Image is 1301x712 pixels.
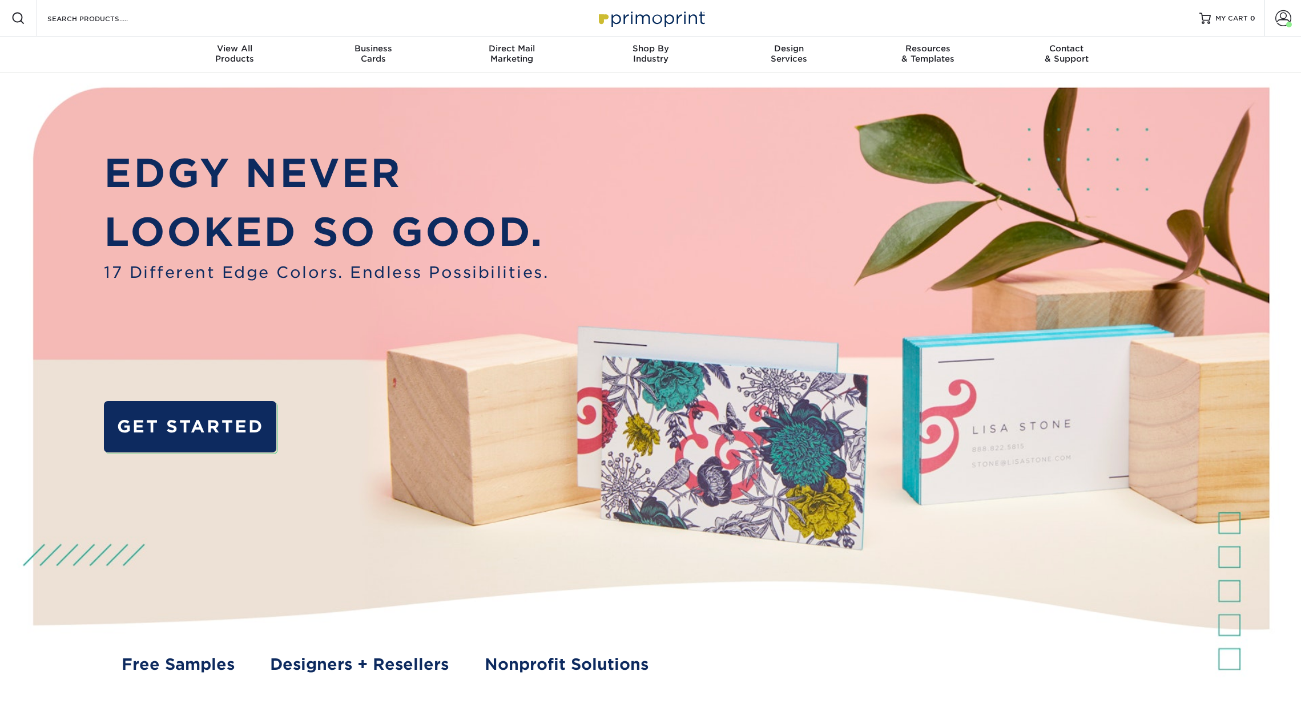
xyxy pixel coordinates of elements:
span: View All [166,43,304,54]
div: Products [166,43,304,64]
div: Industry [581,43,720,64]
a: Nonprofit Solutions [485,653,649,676]
span: Direct Mail [442,43,581,54]
div: Services [720,43,859,64]
div: Marketing [442,43,581,64]
span: Resources [859,43,997,54]
p: LOOKED SO GOOD. [104,203,549,261]
span: Contact [997,43,1136,54]
div: Cards [304,43,442,64]
input: SEARCH PRODUCTS..... [46,11,158,25]
a: Designers + Resellers [270,653,449,676]
span: Shop By [581,43,720,54]
a: Contact& Support [997,37,1136,73]
a: Resources& Templates [859,37,997,73]
img: Primoprint [594,6,708,30]
span: Design [720,43,859,54]
p: EDGY NEVER [104,144,549,203]
a: View AllProducts [166,37,304,73]
a: GET STARTED [104,401,276,452]
a: Shop ByIndustry [581,37,720,73]
span: 17 Different Edge Colors. Endless Possibilities. [104,261,549,284]
span: 0 [1250,14,1255,22]
div: & Support [997,43,1136,64]
span: MY CART [1215,14,1248,23]
span: Business [304,43,442,54]
a: Direct MailMarketing [442,37,581,73]
a: BusinessCards [304,37,442,73]
a: DesignServices [720,37,859,73]
div: & Templates [859,43,997,64]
